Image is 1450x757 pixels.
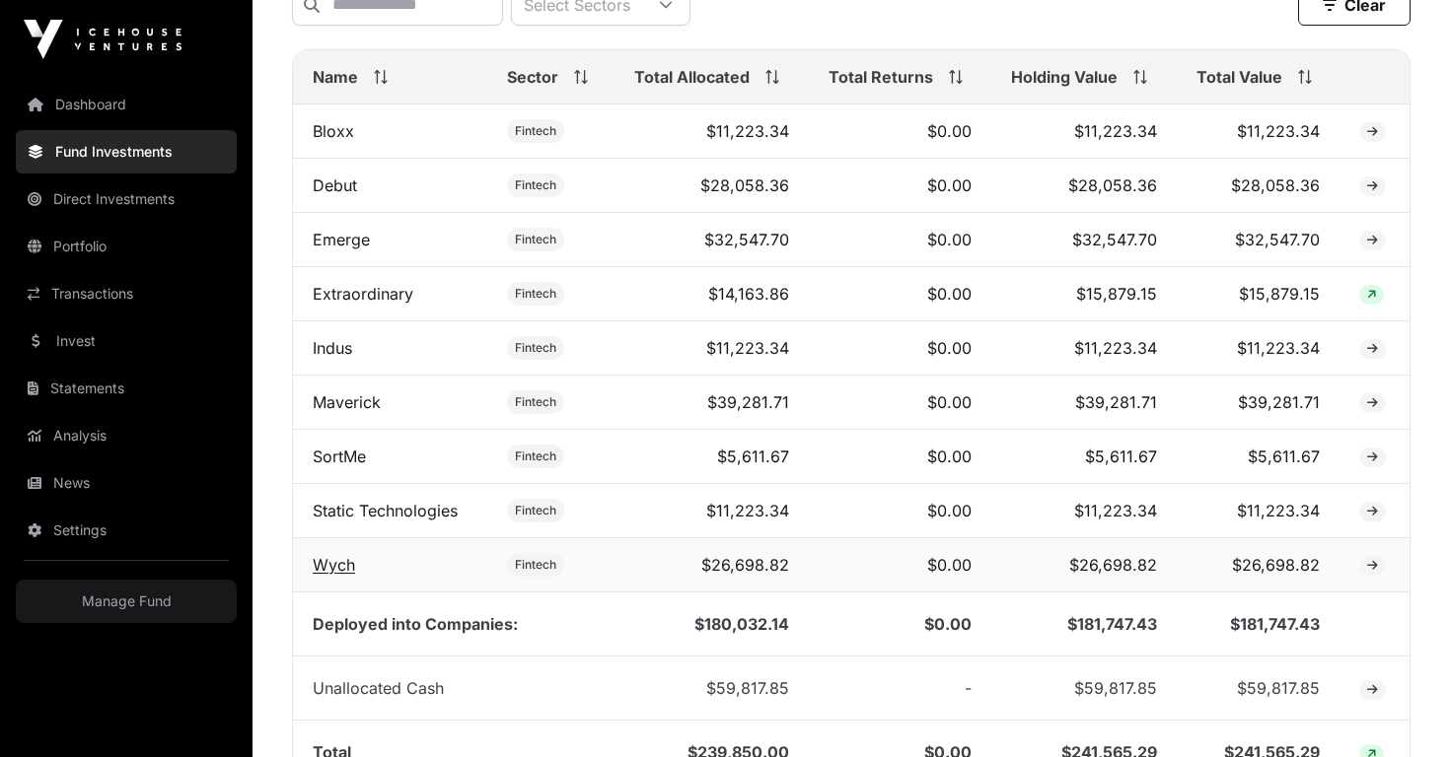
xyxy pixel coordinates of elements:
td: $11,223.34 [1177,484,1340,538]
span: Fintech [515,177,556,193]
a: Wych [313,555,355,575]
a: Indus [313,338,352,358]
span: Unallocated Cash [313,678,444,698]
td: $26,698.82 [1177,538,1340,592]
td: $0.00 [809,213,992,267]
a: Extraordinary [313,284,413,304]
span: Fintech [515,286,556,302]
a: News [16,461,237,505]
td: $26,698.82 [991,538,1177,592]
a: Emerge [313,230,370,249]
span: Fintech [515,340,556,356]
span: Fintech [515,123,556,139]
a: Transactions [16,272,237,315]
td: $32,547.70 [1177,213,1340,267]
a: Debut [313,175,357,195]
td: $11,223.34 [991,484,1177,538]
span: $59,817.85 [1074,678,1157,698]
td: $5,611.67 [1177,430,1340,484]
td: $11,223.34 [615,484,809,538]
td: $11,223.34 [1177,104,1340,159]
a: Analysis [16,414,237,457]
td: $11,223.34 [1177,321,1340,376]
span: Name [313,65,358,89]
td: $26,698.82 [615,538,809,592]
a: SortMe [313,447,366,466]
a: Static Technologies [313,501,458,520]
span: Fintech [515,394,556,410]
td: $0.00 [809,538,992,592]
td: $0.00 [809,430,992,484]
td: $180,032.14 [615,592,809,656]
span: Total Returns [829,65,933,89]
td: $0.00 [809,159,992,213]
td: Deployed into Companies: [293,592,615,656]
td: $11,223.34 [615,104,809,159]
a: Dashboard [16,83,237,126]
td: $15,879.15 [991,267,1177,321]
iframe: Chat Widget [1351,662,1450,757]
span: Total Value [1196,65,1282,89]
td: $39,281.71 [615,376,809,430]
span: Total Allocated [634,65,750,89]
td: $0.00 [809,104,992,159]
td: $5,611.67 [991,430,1177,484]
img: Icehouse Ventures Logo [24,20,181,59]
span: $59,817.85 [706,678,789,698]
span: Fintech [515,557,556,573]
td: $32,547.70 [991,213,1177,267]
td: $0.00 [809,267,992,321]
a: Invest [16,319,237,363]
a: Maverick [313,392,381,412]
td: $14,163.86 [615,267,809,321]
a: Manage Fund [16,580,237,623]
span: Sector [507,65,558,89]
span: Fintech [515,448,556,464]
td: $0.00 [809,592,992,656]
td: $39,281.71 [1177,376,1340,430]
td: $11,223.34 [991,321,1177,376]
a: Direct Investments [16,177,237,221]
td: $0.00 [809,321,992,376]
td: $28,058.36 [991,159,1177,213]
span: $59,817.85 [1237,678,1320,698]
td: $181,747.43 [991,592,1177,656]
a: Portfolio [16,225,237,268]
td: $28,058.36 [615,159,809,213]
td: $0.00 [809,484,992,538]
td: $0.00 [809,376,992,430]
a: Settings [16,509,237,552]
td: $32,547.70 [615,213,809,267]
td: $11,223.34 [615,321,809,376]
td: $39,281.71 [991,376,1177,430]
span: Fintech [515,503,556,518]
span: - [965,678,972,698]
td: $5,611.67 [615,430,809,484]
span: Fintech [515,232,556,247]
span: Holding Value [1011,65,1118,89]
td: $15,879.15 [1177,267,1340,321]
td: $28,058.36 [1177,159,1340,213]
a: Bloxx [313,121,354,141]
a: Statements [16,367,237,410]
td: $11,223.34 [991,104,1177,159]
a: Fund Investments [16,130,237,173]
td: $181,747.43 [1177,592,1340,656]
